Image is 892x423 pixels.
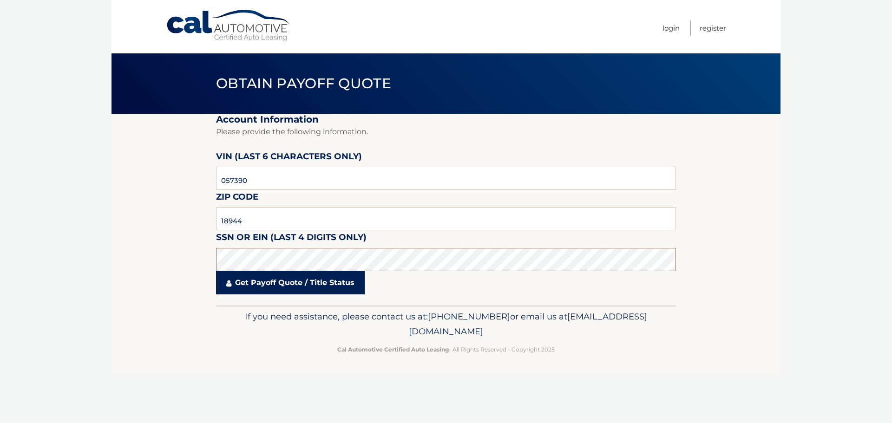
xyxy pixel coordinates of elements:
[216,125,676,138] p: Please provide the following information.
[222,309,670,339] p: If you need assistance, please contact us at: or email us at
[216,230,367,247] label: SSN or EIN (last 4 digits only)
[216,190,258,207] label: Zip Code
[428,311,510,322] span: [PHONE_NUMBER]
[700,20,726,36] a: Register
[337,346,449,353] strong: Cal Automotive Certified Auto Leasing
[166,9,291,42] a: Cal Automotive
[662,20,680,36] a: Login
[216,271,365,294] a: Get Payoff Quote / Title Status
[216,114,676,125] h2: Account Information
[222,345,670,354] p: - All Rights Reserved - Copyright 2025
[216,75,391,92] span: Obtain Payoff Quote
[216,150,362,167] label: VIN (last 6 characters only)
